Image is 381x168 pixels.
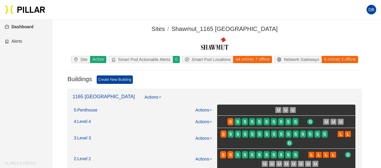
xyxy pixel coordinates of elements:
div: 0 [173,56,180,63]
span: U [270,160,273,167]
span: Sites [151,26,165,32]
a: 1165 [GEOGRAPHIC_DATA] [73,94,135,99]
div: 4 [74,119,91,124]
span: U [285,160,288,167]
span: compass [185,57,192,62]
span: global [277,57,284,62]
span: down [158,96,161,99]
div: 6 online | 3 offline [321,56,358,63]
span: : Level 4 [76,119,91,124]
span: S [251,151,254,158]
span: down [209,120,212,123]
span: L [332,151,335,158]
div: Smart Pod Actionable Alerts [109,56,173,63]
div: Active [90,56,106,63]
a: alertAlerts [5,39,22,44]
span: S [236,151,239,158]
span: down [209,137,212,140]
div: 44 online | 7 offline [233,56,272,63]
span: U [339,118,342,125]
a: alertSmart Pod Actionable Alerts0 [108,56,181,63]
img: Pillar Technologies [5,5,45,14]
span: down [209,108,212,111]
div: 3 [74,136,91,141]
span: S [273,151,275,158]
span: / [167,26,169,32]
span: G [288,140,291,146]
span: S [273,131,275,137]
span: DB [368,5,374,14]
span: U [299,160,302,167]
span: : Penthouse [76,108,98,113]
span: environment [74,57,80,62]
span: S [323,131,326,137]
span: S [287,131,290,137]
a: Actions [195,157,212,161]
span: S [251,118,254,125]
div: Shawmut_1165 [GEOGRAPHIC_DATA] [171,24,278,34]
span: S [244,118,246,125]
span: L [310,151,313,158]
span: L [317,151,320,158]
span: L [325,151,327,158]
span: S [222,151,225,158]
span: S [244,151,246,158]
span: S [258,131,261,137]
div: Network Gateways [275,56,321,63]
a: Create New Building [97,75,133,84]
span: L [339,131,342,137]
span: S [265,118,268,125]
a: Actions [195,136,212,141]
span: : Level 3 [76,136,91,141]
span: alert [111,57,118,62]
span: G [346,151,350,158]
span: S [280,131,283,137]
span: G [309,118,312,125]
a: Actions [195,108,212,112]
span: U [263,160,266,167]
img: Shawmut [200,36,229,51]
span: U [292,160,295,167]
span: S [229,151,232,158]
span: U [292,107,295,113]
a: dashboardDashboard [5,24,33,29]
span: S [294,151,297,158]
span: U [277,107,280,113]
span: S [287,118,290,125]
a: Actions [195,119,212,124]
span: U [325,118,328,125]
span: : Level 2 [76,156,91,162]
span: U [307,160,310,167]
span: S [287,151,290,158]
span: S [236,131,239,137]
span: S [251,131,254,137]
span: S [280,151,283,158]
span: S [265,151,268,158]
a: Actions [145,94,161,105]
span: S [316,131,319,137]
span: S [265,131,268,137]
span: S [273,118,275,125]
span: S [294,118,297,125]
span: S [301,131,304,137]
span: S [229,131,232,137]
h3: Buildings [67,75,92,84]
span: S [244,131,246,137]
div: Site [71,56,90,63]
span: S [280,118,283,125]
span: U [332,118,335,125]
span: S [236,118,239,125]
span: U [278,160,281,167]
span: S [229,118,232,125]
div: 5 [74,108,98,113]
span: S [258,118,261,125]
span: S [258,151,261,158]
div: 2 [74,156,91,162]
span: S [309,131,311,137]
span: S [294,131,297,137]
span: U [284,107,287,113]
span: down [209,157,212,160]
span: L [347,131,349,137]
div: Smart Pod Locations [183,56,233,63]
